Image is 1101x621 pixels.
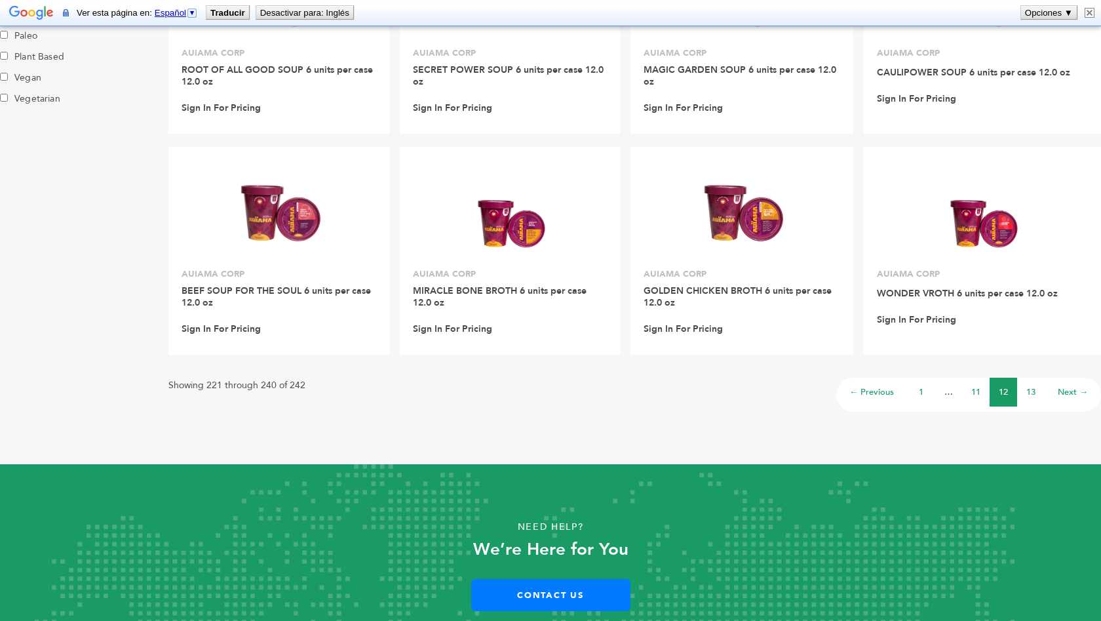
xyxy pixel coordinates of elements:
a: GOLDEN CHICKEN BROTH 6 units per case 12.0 oz [644,285,832,309]
a: WONDER VROTH 6 units per case 12.0 oz [877,287,1058,300]
button: Opciones ▼ [1021,6,1077,19]
a: 1 [919,386,923,398]
span: Español [155,8,186,18]
a: ROOT OF ALL GOOD SOUP 6 units per case 12.0 oz [182,64,373,88]
a: ← Previous [849,386,894,398]
a: Español [155,8,198,18]
strong: We’re Here for You [473,538,628,561]
img: El contenido de esta página segura se enviará a Google para traducirlo con una conexión segura. [63,8,69,18]
img: Cerrar [1085,8,1094,18]
p: AUIAMA CORP [182,268,376,280]
p: Need Help? [55,517,1046,537]
a: Sign In For Pricing [413,323,492,335]
button: Desactivar para: Inglés [256,6,353,19]
a: MAGIC GARDEN SOUP 6 units per case 12.0 oz [644,64,836,88]
p: AUIAMA CORP [644,47,840,59]
a: 11 [971,386,980,398]
p: Showing 221 through 240 of 242 [168,378,305,393]
a: Sign In For Pricing [182,102,261,114]
img: Google Traductor [9,5,54,23]
p: AUIAMA CORP [413,47,608,59]
a: 13 [1026,386,1035,398]
img: GOLDEN CHICKEN BROTH 6 units per case 12.0 oz [695,165,790,260]
img: MIRACLE BONE BROTH 6 units per case 12.0 oz [472,165,548,260]
p: AUIAMA CORP [413,268,608,280]
img: WONDER VROTH 6 units per case 12.0 oz [944,165,1020,260]
p: AUIAMA CORP [182,47,376,59]
img: BEEF SOUP FOR THE SOUL 6 units per case 12.0 oz [231,165,326,260]
button: Traducir [206,6,249,19]
a: Sign In For Pricing [644,323,723,335]
a: MIRACLE BONE BROTH 6 units per case 12.0 oz [413,285,587,309]
p: AUIAMA CORP [644,268,840,280]
p: AUIAMA CORP [877,47,1089,59]
a: Sign In For Pricing [877,93,956,105]
a: BEEF SOUP FOR THE SOUL 6 units per case 12.0 oz [182,285,371,309]
li: … [935,378,962,407]
a: 12 [999,386,1008,398]
a: Sign In For Pricing [182,323,261,335]
span: Ver esta página en: [77,8,201,18]
a: SECRET POWER SOUP 6 units per case 12.0 oz [413,64,604,88]
a: Next → [1058,386,1088,398]
a: Sign In For Pricing [644,102,723,114]
a: CAULIPOWER SOUP 6 units per case 12.0 oz [877,66,1070,79]
a: Contact Us [471,579,630,611]
a: Sign In For Pricing [877,314,956,326]
p: AUIAMA CORP [877,268,1089,280]
a: Sign In For Pricing [413,102,492,114]
b: Traducir [210,8,245,18]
